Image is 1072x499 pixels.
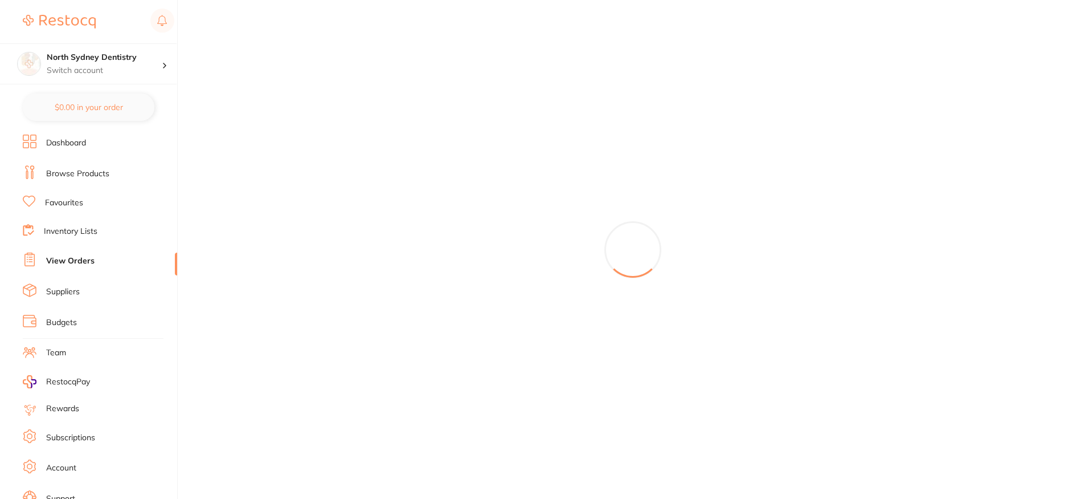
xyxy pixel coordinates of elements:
[46,168,109,180] a: Browse Products
[46,286,80,298] a: Suppliers
[23,15,96,29] img: Restocq Logo
[23,375,36,388] img: RestocqPay
[23,94,154,121] button: $0.00 in your order
[46,347,66,359] a: Team
[46,463,76,474] a: Account
[46,432,95,444] a: Subscriptions
[46,255,95,267] a: View Orders
[46,403,79,415] a: Rewards
[45,197,83,209] a: Favourites
[23,375,90,388] a: RestocqPay
[46,317,77,328] a: Budgets
[46,137,86,149] a: Dashboard
[46,376,90,388] span: RestocqPay
[47,52,162,63] h4: North Sydney Dentistry
[47,65,162,76] p: Switch account
[18,52,40,75] img: North Sydney Dentistry
[44,226,97,237] a: Inventory Lists
[23,9,96,35] a: Restocq Logo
